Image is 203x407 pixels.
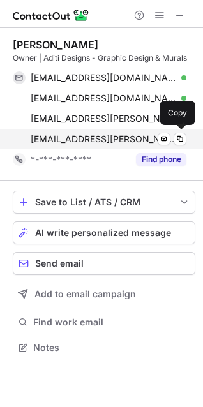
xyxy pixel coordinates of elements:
button: AI write personalized message [13,221,195,244]
span: AI write personalized message [35,228,171,238]
span: [EMAIL_ADDRESS][PERSON_NAME][DOMAIN_NAME] [31,113,177,124]
button: Send email [13,252,195,275]
span: Add to email campaign [34,289,136,299]
button: Find work email [13,313,195,331]
span: [EMAIL_ADDRESS][DOMAIN_NAME] [31,93,177,104]
span: [EMAIL_ADDRESS][PERSON_NAME][DOMAIN_NAME] [31,133,177,145]
button: Add to email campaign [13,283,195,306]
button: Reveal Button [136,153,186,166]
div: Owner | Aditi Designs - Graphic Design & Murals [13,52,195,64]
div: [PERSON_NAME] [13,38,98,51]
span: [EMAIL_ADDRESS][DOMAIN_NAME] [31,72,177,84]
span: Send email [35,258,84,269]
span: Find work email [33,316,190,328]
button: save-profile-one-click [13,191,195,214]
button: Notes [13,339,195,357]
img: ContactOut v5.3.10 [13,8,89,23]
div: Save to List / ATS / CRM [35,197,173,207]
span: Notes [33,342,190,353]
